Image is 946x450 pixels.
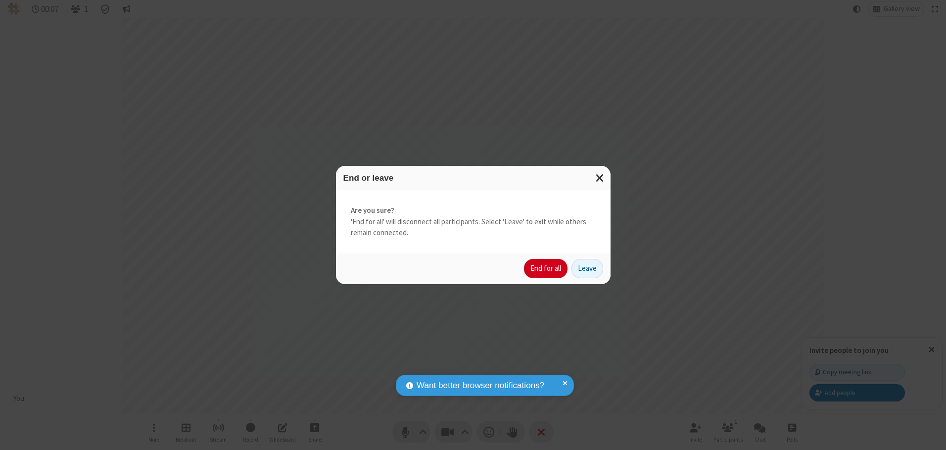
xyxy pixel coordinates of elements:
button: Leave [571,259,603,279]
div: 'End for all' will disconnect all participants. Select 'Leave' to exit while others remain connec... [336,190,611,253]
button: End for all [524,259,568,279]
button: Close modal [590,166,611,190]
span: Want better browser notifications? [417,379,544,392]
h3: End or leave [343,173,603,183]
strong: Are you sure? [351,205,596,216]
